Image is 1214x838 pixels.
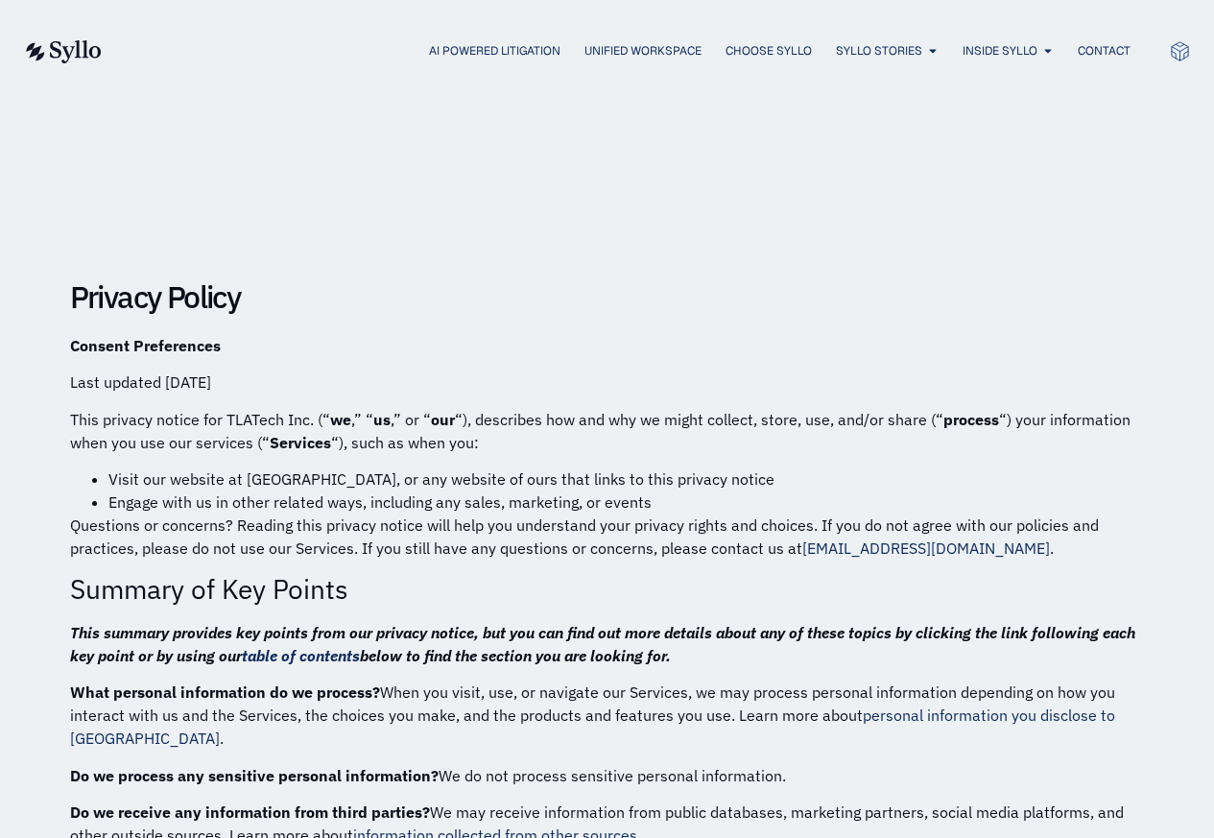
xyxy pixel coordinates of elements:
b: Do we process any sensitive personal information? [70,766,439,785]
li: Visit our website at [GEOGRAPHIC_DATA], or any website of ours that links to this privacy notice [108,467,1145,491]
p: Last updated [DATE] [70,371,1145,394]
b: Do we receive any information from third parties? [70,802,430,822]
nav: Menu [140,42,1131,60]
strong: Services [270,433,331,452]
div: Menu Toggle [140,42,1131,60]
strong: process [943,410,999,429]
p: When you visit, use, or navigate our Services, we may process personal information depending on h... [70,681,1145,750]
h2: Privacy Policy [70,279,1145,315]
p: We do not process sensitive personal information. [70,764,1145,787]
p: Questions or concerns? Reading this privacy notice will help you understand your privacy rights a... [70,514,1145,560]
strong: our [431,410,455,429]
a: Choose Syllo [726,42,812,60]
a: AI Powered Litigation [429,42,560,60]
strong: Consent Preferences [70,336,221,355]
a: Syllo Stories [836,42,922,60]
a: table of contents [242,646,360,665]
img: syllo [23,40,102,63]
a: [EMAIL_ADDRESS][DOMAIN_NAME] [802,539,1050,558]
strong: we [330,410,351,429]
a: Contact [1078,42,1131,60]
strong: us [373,410,391,429]
a: Unified Workspace [584,42,702,60]
a: Inside Syllo [963,42,1037,60]
li: Engage with us in other related ways, including any sales, marketing, or events [108,491,1145,514]
span: ), describes how and why we might collect, store, use, and/or share (“ “) your information when y... [70,410,1131,452]
i: This summary provides key points from our privacy notice, but you can find out more details about... [70,623,1135,665]
b: What personal information do we process? [70,682,380,702]
h3: Summary of Key Points [70,573,1145,606]
i: below to find the section you are looking for. [360,646,671,665]
span: This privacy notice for TLATech Inc. (“ ,” “ ,” or “ “ [70,410,463,429]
